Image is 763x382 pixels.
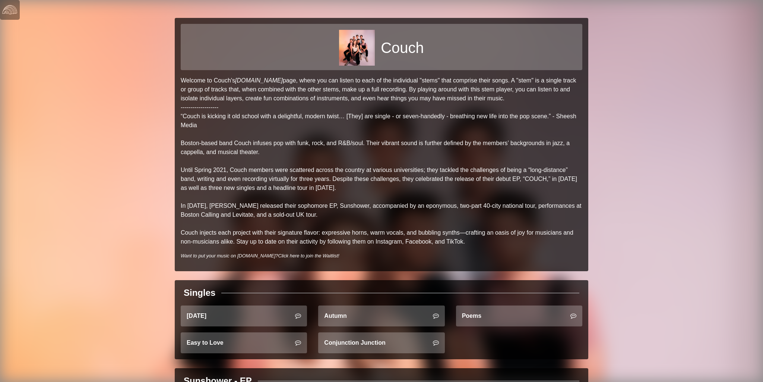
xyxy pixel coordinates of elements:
a: Autumn [318,306,444,326]
a: Easy to Love [181,332,307,353]
a: [DATE] [181,306,307,326]
p: Welcome to Couch's page, where you can listen to each of the individual "stems" that comprise the... [181,76,582,246]
a: [DOMAIN_NAME] [235,77,283,84]
a: Poems [456,306,582,326]
div: Singles [184,286,215,300]
i: Want to put your music on [DOMAIN_NAME]? [181,253,339,259]
a: Conjunction Junction [318,332,444,353]
img: logo-white-4c48a5e4bebecaebe01ca5a9d34031cfd3d4ef9ae749242e8c4bf12ef99f53e8.png [2,2,17,17]
a: Click here to join the Waitlist! [278,253,339,259]
img: 0b9ba5677a9dcdb81f0e6bf23345a38f5e1a363bb4420db7fe2df4c5b995abe8.jpg [339,30,375,66]
h1: Couch [381,39,424,57]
